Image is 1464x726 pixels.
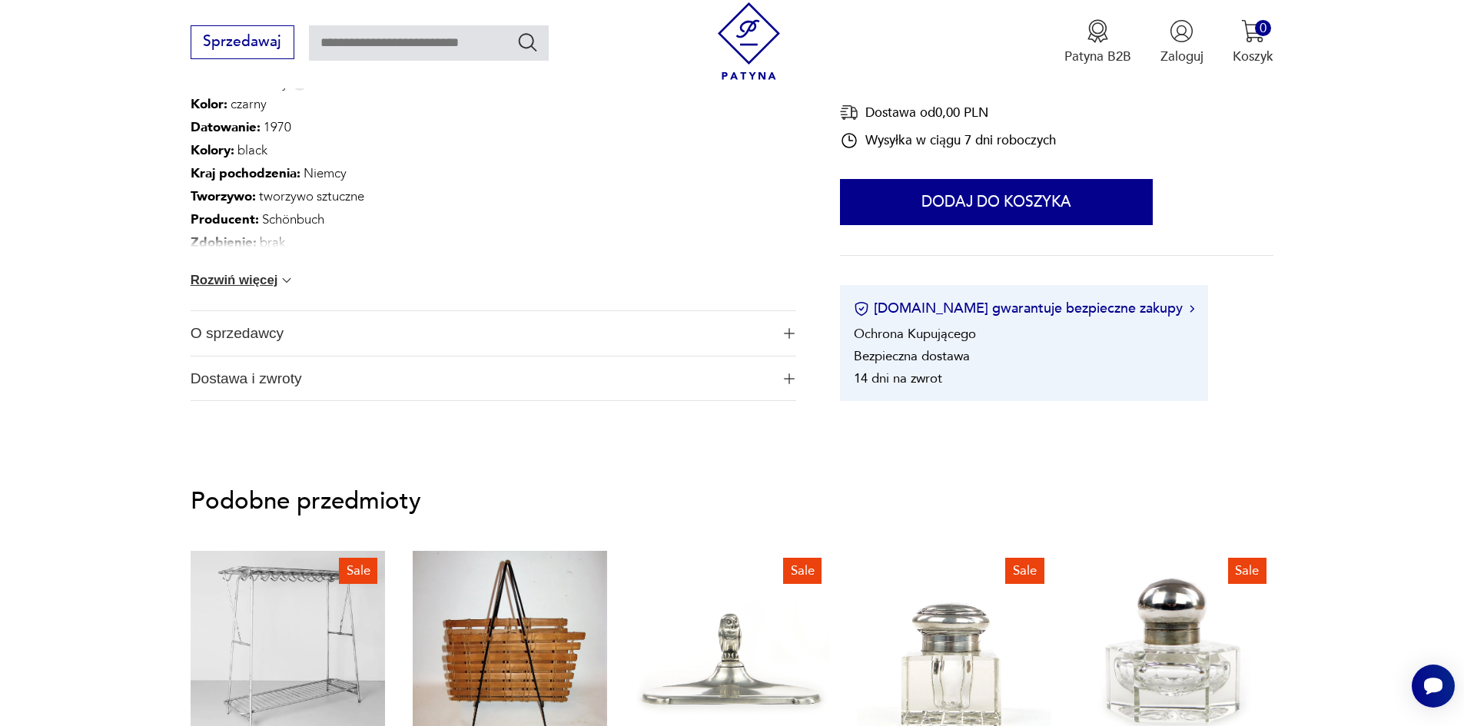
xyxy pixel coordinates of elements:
[854,325,976,343] li: Ochrona Kupującego
[1241,19,1265,43] img: Ikona koszyka
[279,273,294,288] img: chevron down
[710,2,788,80] img: Patyna - sklep z meblami i dekoracjami vintage
[1064,48,1131,65] p: Patyna B2B
[191,139,364,162] p: black
[854,299,1194,318] button: [DOMAIN_NAME] gwarantuje bezpieczne zakupy
[191,231,364,254] p: brak
[191,208,364,231] p: Schönbuch
[1170,19,1193,43] img: Ikonka użytkownika
[191,141,234,159] b: Kolory :
[191,311,771,356] span: O sprzedawcy
[1064,19,1131,65] button: Patyna B2B
[784,328,795,339] img: Ikona plusa
[840,103,858,122] img: Ikona dostawy
[1064,19,1131,65] a: Ikona medaluPatyna B2B
[191,25,294,59] button: Sprzedawaj
[191,490,1274,512] p: Podobne przedmioty
[191,356,796,401] button: Ikona plusaDostawa i zwroty
[1233,48,1273,65] p: Koszyk
[840,103,1056,122] div: Dostawa od 0,00 PLN
[840,131,1056,150] div: Wysyłka w ciągu 7 dni roboczych
[854,370,942,387] li: 14 dni na zwrot
[1255,20,1271,36] div: 0
[191,311,796,356] button: Ikona plusaO sprzedawcy
[784,373,795,384] img: Ikona plusa
[1233,19,1273,65] button: 0Koszyk
[191,187,256,205] b: Tworzywo :
[191,162,364,185] p: Niemcy
[191,118,261,136] b: Datowanie :
[191,164,300,182] b: Kraj pochodzenia :
[191,95,227,113] b: Kolor:
[191,356,771,401] span: Dostawa i zwroty
[516,31,539,53] button: Szukaj
[191,273,295,288] button: Rozwiń więcej
[840,180,1153,226] button: Dodaj do koszyka
[1190,305,1194,313] img: Ikona strzałki w prawo
[191,116,364,139] p: 1970
[191,211,259,228] b: Producent :
[1160,48,1203,65] p: Zaloguj
[191,185,364,208] p: tworzywo sztuczne
[191,234,257,251] b: Zdobienie :
[1160,19,1203,65] button: Zaloguj
[1086,19,1110,43] img: Ikona medalu
[1412,665,1455,708] iframe: Smartsupp widget button
[191,93,364,116] p: czarny
[854,301,869,317] img: Ikona certyfikatu
[191,37,294,49] a: Sprzedawaj
[854,347,970,365] li: Bezpieczna dostawa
